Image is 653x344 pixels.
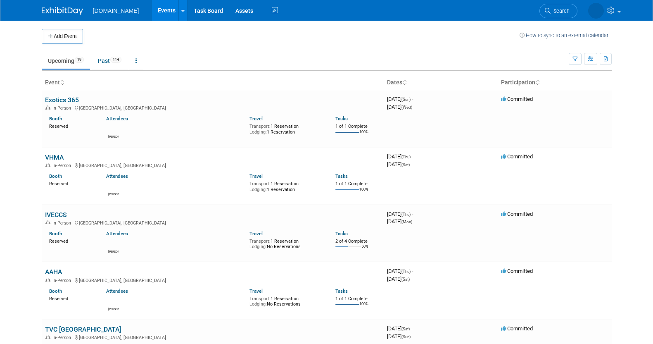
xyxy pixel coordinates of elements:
[411,325,412,332] span: -
[52,278,74,283] span: In-Person
[588,3,604,19] img: Iuliia Bulow
[359,130,368,141] td: 100%
[109,182,119,191] img: Kiersten Hackett
[498,76,612,90] th: Participation
[520,32,612,38] a: How to sync to an external calendar...
[108,191,119,196] div: Kiersten Hackett
[249,124,271,129] span: Transport:
[387,161,410,167] span: [DATE]
[551,8,570,14] span: Search
[387,218,412,225] span: [DATE]
[249,244,267,249] span: Lodging:
[401,212,411,217] span: (Thu)
[75,57,84,63] span: 19
[387,104,412,110] span: [DATE]
[387,96,413,102] span: [DATE]
[45,277,380,283] div: [GEOGRAPHIC_DATA], [GEOGRAPHIC_DATA]
[401,155,411,159] span: (Thu)
[335,173,348,179] a: Tasks
[249,179,323,192] div: 1 Reservation 1 Reservation
[401,269,411,274] span: (Thu)
[412,268,413,274] span: -
[401,105,412,110] span: (Wed)
[45,153,64,161] a: VHMA
[535,79,539,86] a: Sort by Participation Type
[501,96,533,102] span: Committed
[45,219,380,226] div: [GEOGRAPHIC_DATA], [GEOGRAPHIC_DATA]
[45,105,50,110] img: In-Person Event
[45,162,380,168] div: [GEOGRAPHIC_DATA], [GEOGRAPHIC_DATA]
[106,231,128,236] a: Attendees
[45,163,50,167] img: In-Person Event
[249,173,263,179] a: Travel
[45,96,79,104] a: Exotics 365
[45,325,121,333] a: TVC [GEOGRAPHIC_DATA]
[387,333,411,339] span: [DATE]
[45,335,50,339] img: In-Person Event
[249,237,323,250] div: 1 Reservation No Reservations
[52,220,74,226] span: In-Person
[249,294,323,307] div: 1 Reservation No Reservations
[335,231,348,236] a: Tasks
[108,134,119,139] div: Shawn Wilkie
[52,335,74,340] span: In-Person
[401,277,410,282] span: (Sat)
[49,237,94,244] div: Reserved
[108,306,119,311] div: William Forsey
[108,249,119,254] div: David Han
[402,79,406,86] a: Sort by Start Date
[249,288,263,294] a: Travel
[401,162,410,167] span: (Sat)
[49,122,94,129] div: Reserved
[249,239,271,244] span: Transport:
[387,325,412,332] span: [DATE]
[359,302,368,313] td: 100%
[60,79,64,86] a: Sort by Event Name
[49,231,62,236] a: Booth
[45,211,67,219] a: IVECCS
[249,231,263,236] a: Travel
[401,334,411,339] span: (Sun)
[106,173,128,179] a: Attendees
[501,325,533,332] span: Committed
[106,116,128,122] a: Attendees
[501,211,533,217] span: Committed
[109,124,119,134] img: Shawn Wilkie
[49,116,62,122] a: Booth
[361,244,368,256] td: 50%
[42,53,90,69] a: Upcoming19
[412,211,413,217] span: -
[412,96,413,102] span: -
[539,4,577,18] a: Search
[49,294,94,302] div: Reserved
[335,296,380,302] div: 1 of 1 Complete
[387,153,413,160] span: [DATE]
[109,296,119,306] img: William Forsey
[45,268,62,276] a: AAHA
[49,179,94,187] div: Reserved
[109,239,119,249] img: David Han
[335,181,380,187] div: 1 of 1 Complete
[501,153,533,160] span: Committed
[335,124,380,129] div: 1 of 1 Complete
[52,163,74,168] span: In-Person
[249,187,267,192] span: Lodging:
[249,181,271,186] span: Transport:
[93,7,139,14] span: [DOMAIN_NAME]
[401,220,412,224] span: (Mon)
[359,187,368,198] td: 100%
[335,288,348,294] a: Tasks
[42,29,83,44] button: Add Event
[49,288,62,294] a: Booth
[249,296,271,301] span: Transport:
[45,334,380,340] div: [GEOGRAPHIC_DATA], [GEOGRAPHIC_DATA]
[387,276,410,282] span: [DATE]
[249,301,267,307] span: Lodging:
[45,104,380,111] div: [GEOGRAPHIC_DATA], [GEOGRAPHIC_DATA]
[335,116,348,122] a: Tasks
[335,239,380,244] div: 2 of 4 Complete
[92,53,128,69] a: Past114
[401,97,411,102] span: (Sun)
[42,76,384,90] th: Event
[401,327,410,331] span: (Sat)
